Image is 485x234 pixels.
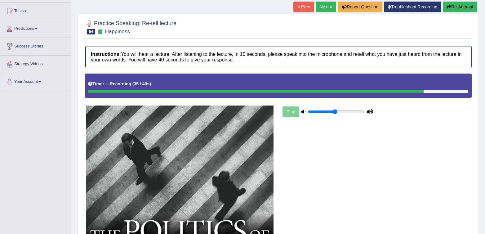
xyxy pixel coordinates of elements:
a: Strategy Videos [0,56,71,71]
a: Your Account [0,73,71,89]
a: Tests [0,2,71,18]
a: Next » [316,2,336,12]
b: Recording [110,81,131,86]
button: Re-Attempt [443,2,477,12]
b: Instructions: [91,52,121,57]
b: 35 / 40s [134,81,150,86]
small: Exam occurring question [97,29,103,35]
a: « Prev [293,2,314,12]
button: Report Question [338,2,382,12]
h5: Timer — [88,82,151,86]
a: Troubleshoot Recording [384,2,441,12]
small: Happiness [105,29,130,34]
a: Success Stories [0,38,71,53]
b: ( [132,81,134,86]
span: 54 [87,29,95,34]
b: ) [149,81,151,86]
h4: You will hear a lecture. After listening to the lecture, in 10 seconds, please speak into the mic... [85,47,472,67]
a: Predictions [0,20,71,36]
h2: Practice Speaking: Re-tell lecture [85,19,176,34]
